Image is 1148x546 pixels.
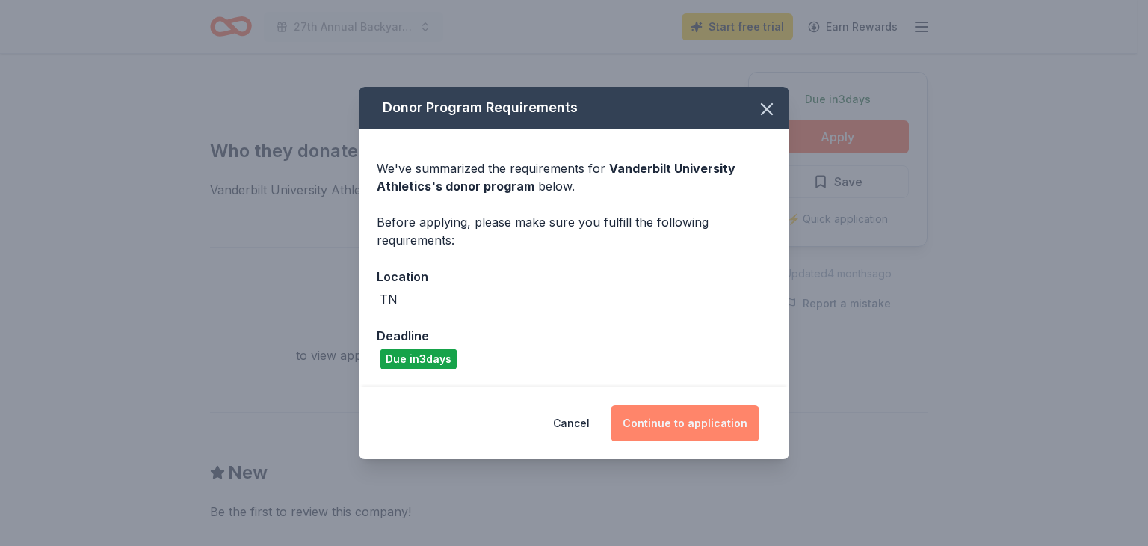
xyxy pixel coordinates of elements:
[553,405,590,441] button: Cancel
[380,349,457,369] div: Due in 3 days
[377,326,771,346] div: Deadline
[377,159,771,195] div: We've summarized the requirements for below.
[359,87,789,129] div: Donor Program Requirements
[377,213,771,249] div: Before applying, please make sure you fulfill the following requirements:
[380,290,398,308] div: TN
[611,405,759,441] button: Continue to application
[377,267,771,286] div: Location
